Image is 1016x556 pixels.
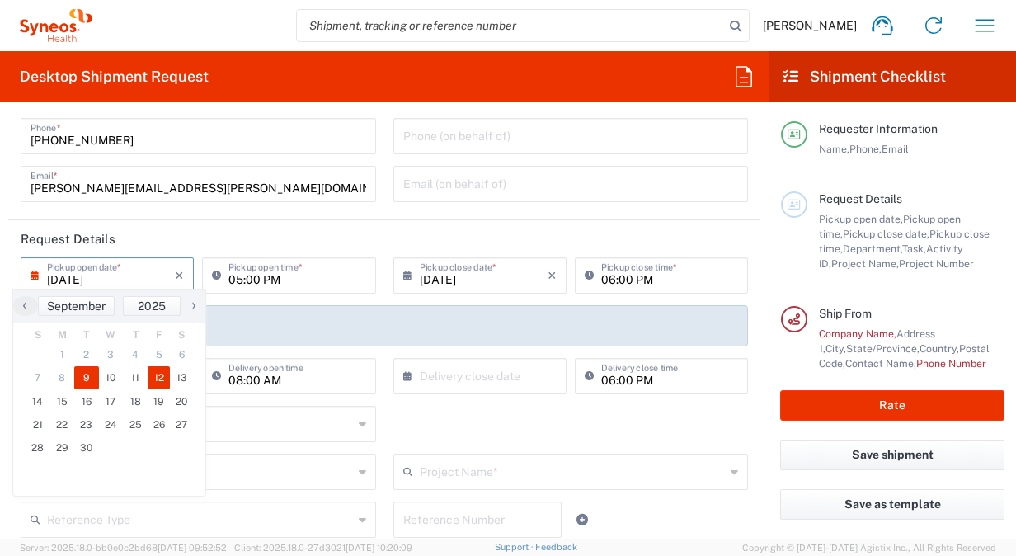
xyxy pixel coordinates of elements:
span: 10 [99,366,124,389]
th: weekday [123,327,148,343]
span: Pickup open date, [819,213,903,225]
span: 15 [50,390,75,413]
span: 26 [148,413,171,436]
span: Name, [819,143,849,155]
span: 14 [26,390,50,413]
span: 11 [123,366,148,389]
span: Pickup close date, [843,228,929,240]
span: 2 [74,343,99,366]
button: › [181,296,205,316]
span: 21 [26,413,50,436]
a: Add Reference [571,508,594,531]
span: 27 [170,413,193,436]
span: 2025 [138,299,166,313]
span: 5 [148,343,171,366]
span: 8 [50,366,75,389]
span: City, [825,342,846,355]
span: Task, [902,243,926,255]
span: Country, [920,342,959,355]
span: 4 [123,343,148,366]
span: 30 [74,436,99,459]
span: 25 [123,413,148,436]
span: 6 [170,343,193,366]
input: Shipment, tracking or reference number [297,10,724,41]
h2: Desktop Shipment Request [20,67,209,87]
span: 9 [74,366,99,389]
span: 20 [170,390,193,413]
span: 7 [26,366,50,389]
i: × [175,262,184,289]
span: [DATE] 10:20:09 [346,543,412,553]
button: September [38,296,115,316]
span: Company Name, [819,327,896,340]
button: Save shipment [780,440,1004,470]
button: Rate [780,390,1004,421]
th: weekday [148,327,171,343]
button: ‹ [13,296,38,316]
h2: Request Details [21,231,115,247]
span: [PERSON_NAME] [763,18,857,33]
i: × [548,262,557,289]
span: Email [882,143,909,155]
span: Department, [843,243,902,255]
h2: Shipment Checklist [783,67,946,87]
span: 1 [50,343,75,366]
th: weekday [26,327,50,343]
span: [DATE] 09:52:52 [158,543,227,553]
th: weekday [74,327,99,343]
span: Ship From [819,307,872,320]
span: Request Details [819,192,902,205]
span: 16 [74,390,99,413]
span: Contact Name, [845,357,916,370]
span: September [47,299,106,313]
span: Requester Information [819,122,938,135]
span: 19 [148,390,171,413]
span: 3 [99,343,124,366]
span: Project Name, [831,257,899,270]
span: 17 [99,390,124,413]
span: 28 [26,436,50,459]
span: State/Province, [846,342,920,355]
span: 13 [170,366,193,389]
button: 2025 [123,296,181,316]
span: › [181,295,206,315]
span: ‹ [12,295,37,315]
button: Save as template [780,489,1004,520]
span: 18 [123,390,148,413]
span: 22 [50,413,75,436]
span: 23 [74,413,99,436]
bs-datepicker-container: calendar [12,289,206,497]
span: Project Number [899,257,974,270]
a: Feedback [535,542,577,552]
bs-datepicker-navigation-view: ​ ​ ​ [13,296,205,316]
span: Copyright © [DATE]-[DATE] Agistix Inc., All Rights Reserved [742,540,996,555]
span: 24 [99,413,124,436]
span: Server: 2025.18.0-bb0e0c2bd68 [20,543,227,553]
th: weekday [99,327,124,343]
th: weekday [50,327,75,343]
span: 29 [50,436,75,459]
th: weekday [170,327,193,343]
span: Phone, [849,143,882,155]
span: Client: 2025.18.0-27d3021 [234,543,412,553]
span: Phone Number [916,357,986,370]
a: Support [495,542,536,552]
span: 12 [148,366,171,389]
